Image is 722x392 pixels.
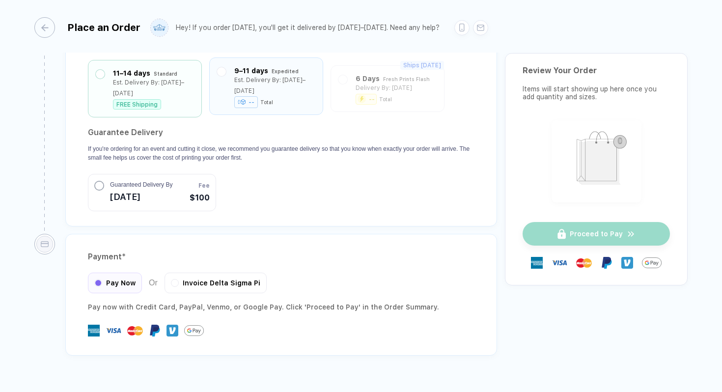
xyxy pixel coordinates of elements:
[184,321,204,340] img: GPay
[113,99,161,110] div: FREE Shipping
[552,255,567,271] img: visa
[234,75,315,96] div: Est. Delivery By: [DATE]–[DATE]
[88,325,100,336] img: express
[88,174,216,211] button: Guaranteed Delivery By[DATE]Fee$100
[621,257,633,269] img: Venmo
[165,273,267,293] div: Invoice Delta Sigma Pi
[601,257,612,269] img: Paypal
[88,301,474,313] div: Pay now with Credit Card, PayPal , Venmo , or Google Pay. Click 'Proceed to Pay' in the Order Sum...
[234,65,268,76] div: 9–11 days
[260,99,273,105] div: Total
[576,255,592,271] img: master-card
[106,323,121,338] img: visa
[113,77,194,99] div: Est. Delivery By: [DATE]–[DATE]
[190,192,210,204] span: $100
[88,144,474,162] p: If you're ordering for an event and cutting it close, we recommend you guarantee delivery so that...
[96,68,194,110] div: 11–14 days StandardEst. Delivery By: [DATE]–[DATE]FREE Shipping
[183,279,260,287] span: Invoice Delta Sigma Pi
[176,24,440,32] div: Hey! If you order [DATE], you'll get it delivered by [DATE]–[DATE]. Need any help?
[88,273,142,293] div: Pay Now
[167,325,178,336] img: Venmo
[272,66,299,77] div: Expedited
[88,249,474,265] div: Payment
[110,180,172,189] span: Guaranteed Delivery By
[106,279,136,287] span: Pay Now
[198,181,210,190] span: Fee
[110,189,172,205] span: [DATE]
[217,65,315,107] div: 9–11 days ExpeditedEst. Delivery By: [DATE]–[DATE]--Total
[523,66,670,75] div: Review Your Order
[234,96,258,108] div: --
[523,85,670,101] div: Items will start showing up here once you add quantity and sizes.
[642,253,662,273] img: GPay
[154,68,177,79] div: Standard
[88,125,474,140] h2: Guarantee Delivery
[556,125,637,196] img: shopping_bag.png
[151,19,168,36] img: user profile
[531,257,543,269] img: express
[88,273,267,293] div: Or
[127,323,143,338] img: master-card
[149,325,161,336] img: Paypal
[67,22,140,33] div: Place an Order
[113,68,150,79] div: 11–14 days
